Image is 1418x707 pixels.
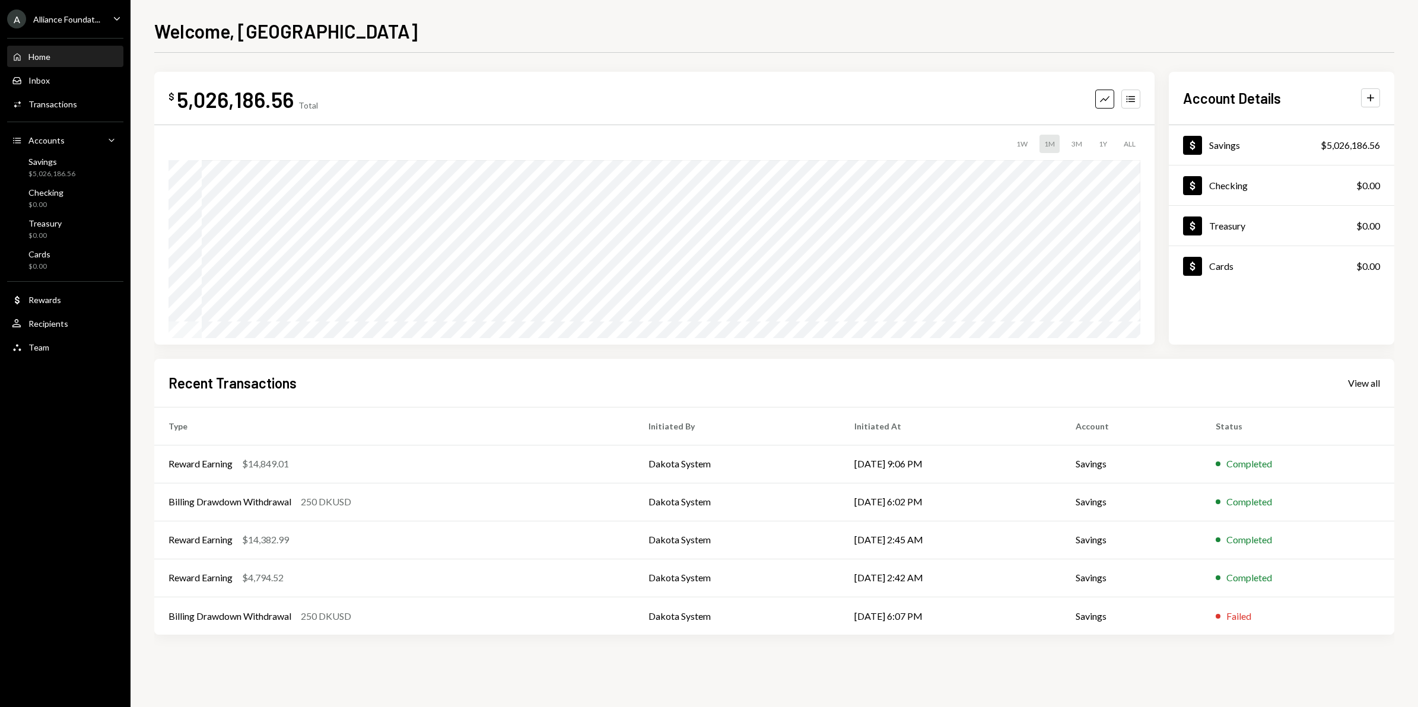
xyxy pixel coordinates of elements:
[28,52,50,62] div: Home
[298,100,318,110] div: Total
[634,597,841,635] td: Dakota System
[634,521,841,559] td: Dakota System
[168,571,233,585] div: Reward Earning
[7,129,123,151] a: Accounts
[1183,88,1281,108] h2: Account Details
[28,200,63,210] div: $0.00
[1067,135,1087,153] div: 3M
[7,46,123,67] a: Home
[1169,246,1394,286] a: Cards$0.00
[1226,457,1272,471] div: Completed
[840,407,1061,445] th: Initiated At
[28,218,62,228] div: Treasury
[1226,571,1272,585] div: Completed
[1321,138,1380,152] div: $5,026,186.56
[1061,483,1201,521] td: Savings
[1356,219,1380,233] div: $0.00
[7,215,123,243] a: Treasury$0.00
[1169,165,1394,205] a: Checking$0.00
[168,495,291,509] div: Billing Drawdown Withdrawal
[840,445,1061,483] td: [DATE] 9:06 PM
[28,249,50,259] div: Cards
[1039,135,1060,153] div: 1M
[634,559,841,597] td: Dakota System
[168,533,233,547] div: Reward Earning
[7,336,123,358] a: Team
[1356,179,1380,193] div: $0.00
[1012,135,1032,153] div: 1W
[28,262,50,272] div: $0.00
[28,342,49,352] div: Team
[28,295,61,305] div: Rewards
[1061,445,1201,483] td: Savings
[7,289,123,310] a: Rewards
[634,445,841,483] td: Dakota System
[1209,180,1248,191] div: Checking
[1209,260,1233,272] div: Cards
[7,313,123,334] a: Recipients
[1201,407,1394,445] th: Status
[28,75,50,85] div: Inbox
[154,407,634,445] th: Type
[1209,220,1245,231] div: Treasury
[1169,206,1394,246] a: Treasury$0.00
[7,184,123,212] a: Checking$0.00
[840,521,1061,559] td: [DATE] 2:45 AM
[1348,376,1380,389] a: View all
[840,483,1061,521] td: [DATE] 6:02 PM
[1061,521,1201,559] td: Savings
[301,495,351,509] div: 250 DKUSD
[1061,407,1201,445] th: Account
[634,483,841,521] td: Dakota System
[301,609,351,623] div: 250 DKUSD
[28,231,62,241] div: $0.00
[1209,139,1240,151] div: Savings
[177,86,294,113] div: 5,026,186.56
[168,373,297,393] h2: Recent Transactions
[840,559,1061,597] td: [DATE] 2:42 AM
[28,135,65,145] div: Accounts
[1061,597,1201,635] td: Savings
[1348,377,1380,389] div: View all
[28,319,68,329] div: Recipients
[1226,495,1272,509] div: Completed
[28,187,63,198] div: Checking
[840,597,1061,635] td: [DATE] 6:07 PM
[242,571,284,585] div: $4,794.52
[1226,533,1272,547] div: Completed
[28,157,75,167] div: Savings
[168,457,233,471] div: Reward Earning
[1094,135,1112,153] div: 1Y
[7,69,123,91] a: Inbox
[28,169,75,179] div: $5,026,186.56
[7,153,123,181] a: Savings$5,026,186.56
[154,19,418,43] h1: Welcome, [GEOGRAPHIC_DATA]
[1356,259,1380,273] div: $0.00
[7,9,26,28] div: A
[1119,135,1140,153] div: ALL
[242,533,289,547] div: $14,382.99
[7,93,123,114] a: Transactions
[168,609,291,623] div: Billing Drawdown Withdrawal
[7,246,123,274] a: Cards$0.00
[28,99,77,109] div: Transactions
[1061,559,1201,597] td: Savings
[1226,609,1251,623] div: Failed
[242,457,289,471] div: $14,849.01
[33,14,100,24] div: Alliance Foundat...
[1169,125,1394,165] a: Savings$5,026,186.56
[168,91,174,103] div: $
[634,407,841,445] th: Initiated By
